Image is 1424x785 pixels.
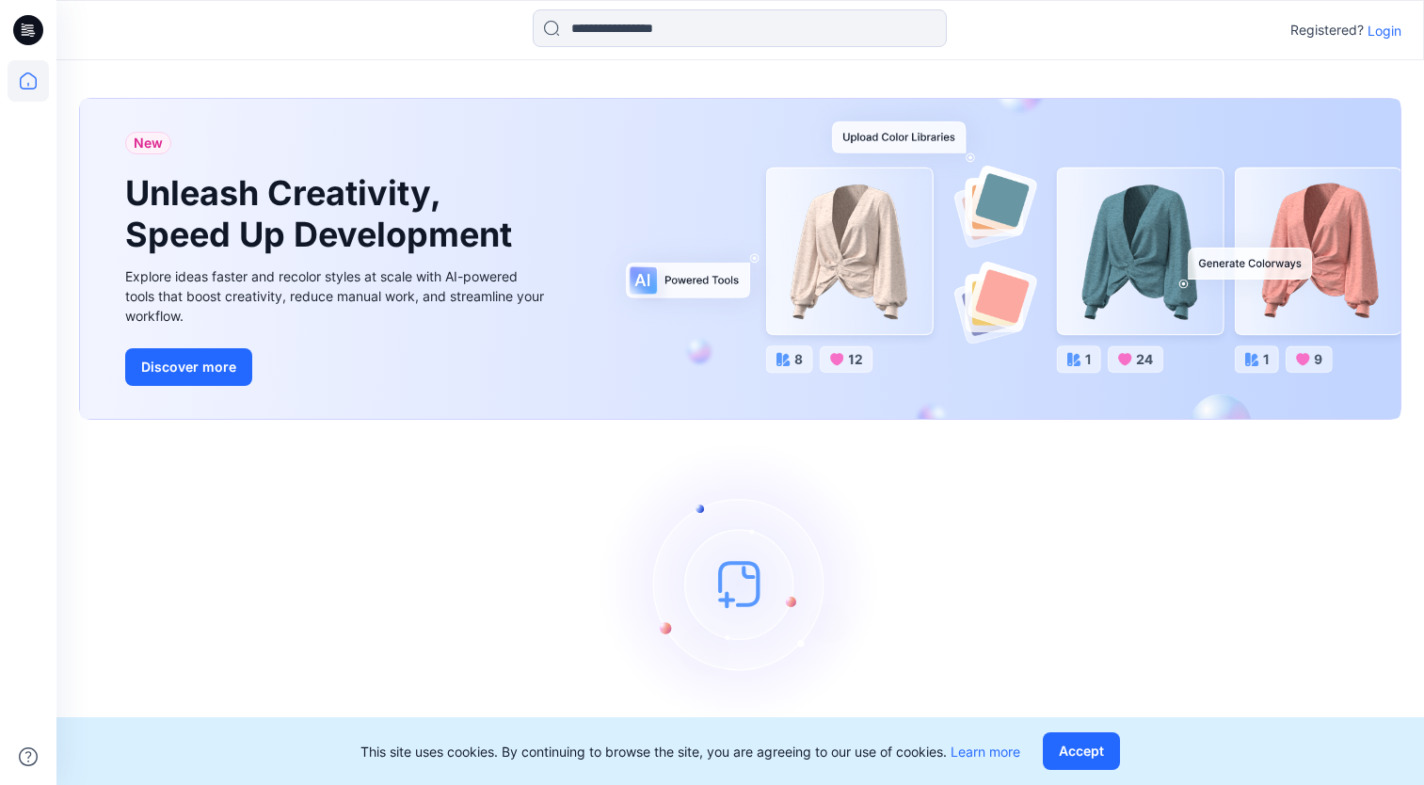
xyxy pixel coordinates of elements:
[125,173,520,254] h1: Unleash Creativity, Speed Up Development
[600,442,882,725] img: empty-state-image.svg
[1368,21,1401,40] p: Login
[125,266,549,326] div: Explore ideas faster and recolor styles at scale with AI-powered tools that boost creativity, red...
[125,348,549,386] a: Discover more
[125,348,252,386] button: Discover more
[360,742,1020,761] p: This site uses cookies. By continuing to browse the site, you are agreeing to our use of cookies.
[951,744,1020,760] a: Learn more
[1043,732,1120,770] button: Accept
[1290,19,1364,41] p: Registered?
[134,132,163,154] span: New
